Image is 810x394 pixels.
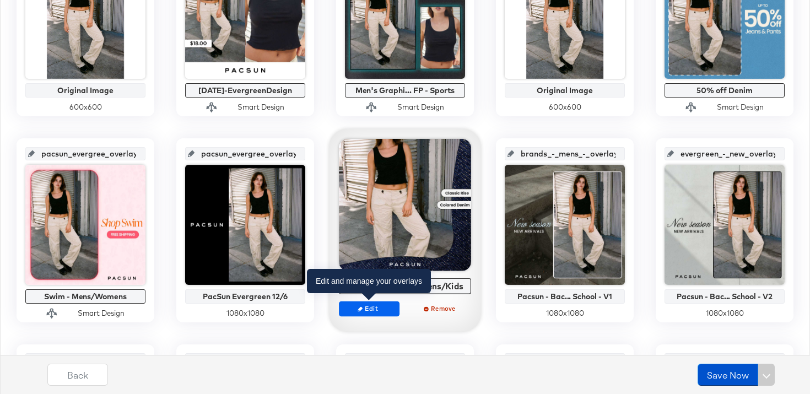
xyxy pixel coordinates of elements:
div: Smart Design [717,102,764,112]
div: Smart Design [397,102,444,112]
button: Remove [411,301,471,316]
button: Save Now [698,364,758,386]
div: Smart Design [237,102,284,112]
div: 1080 x 1080 [185,308,305,319]
div: Pacsun - Bac... School - V1 [507,292,622,301]
div: Denim - Mens/Womens/Kids [342,281,468,291]
div: 600 x 600 [25,102,145,112]
div: 600 x 600 [505,102,625,112]
div: 1080 x 1080 [665,308,785,319]
span: Edit [344,304,395,312]
div: Pacsun - Bac... School - V2 [667,292,782,301]
div: PacSun Evergreen 12/6 [188,292,303,301]
div: Men's Graphi... FP - Sports [348,86,462,95]
div: [DATE]-EvergreenDesign [188,86,303,95]
div: Original Image [507,86,622,95]
span: Remove [415,304,466,312]
div: Swim - Mens/Womens [28,292,143,301]
div: 1080 x 1080 [505,308,625,319]
div: Original Image [28,86,143,95]
button: Back [47,364,108,386]
div: 50% off Denim [667,86,782,95]
div: Smart Design [78,308,125,319]
button: Edit [339,301,399,316]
